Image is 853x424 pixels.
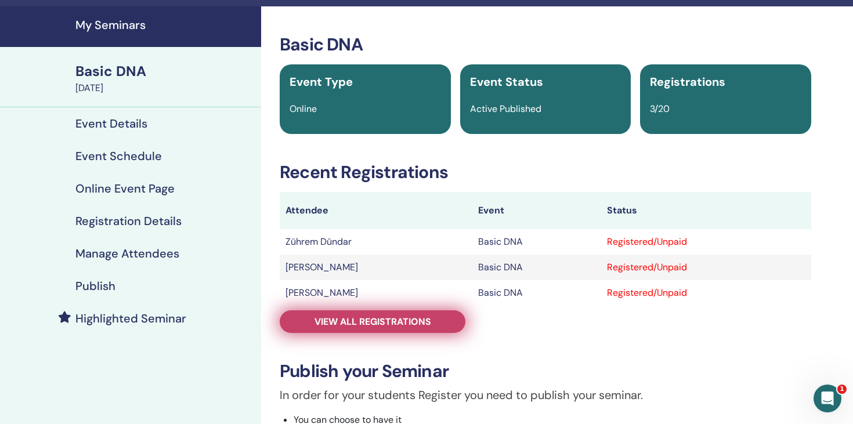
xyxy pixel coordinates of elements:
[75,61,254,81] div: Basic DNA
[75,279,115,293] h4: Publish
[280,386,811,404] p: In order for your students Register you need to publish your seminar.
[470,103,541,115] span: Active Published
[75,182,175,195] h4: Online Event Page
[472,255,601,280] td: Basic DNA
[280,310,465,333] a: View all registrations
[472,229,601,255] td: Basic DNA
[472,192,601,229] th: Event
[607,260,805,274] div: Registered/Unpaid
[75,214,182,228] h4: Registration Details
[75,311,186,325] h4: Highlighted Seminar
[280,162,811,183] h3: Recent Registrations
[75,149,162,163] h4: Event Schedule
[280,192,472,229] th: Attendee
[315,316,431,328] span: View all registrations
[837,385,847,394] span: 1
[814,385,841,412] iframe: Intercom live chat
[280,229,472,255] td: Zührem Dündar
[280,34,811,55] h3: Basic DNA
[280,255,472,280] td: [PERSON_NAME]
[607,235,805,249] div: Registered/Unpaid
[290,74,353,89] span: Event Type
[75,247,179,260] h4: Manage Attendees
[472,280,601,306] td: Basic DNA
[75,117,147,131] h4: Event Details
[650,103,670,115] span: 3/20
[280,280,472,306] td: [PERSON_NAME]
[290,103,317,115] span: Online
[280,361,811,382] h3: Publish your Seminar
[75,81,254,95] div: [DATE]
[601,192,811,229] th: Status
[75,18,254,32] h4: My Seminars
[470,74,543,89] span: Event Status
[68,61,261,95] a: Basic DNA[DATE]
[607,286,805,300] div: Registered/Unpaid
[650,74,725,89] span: Registrations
